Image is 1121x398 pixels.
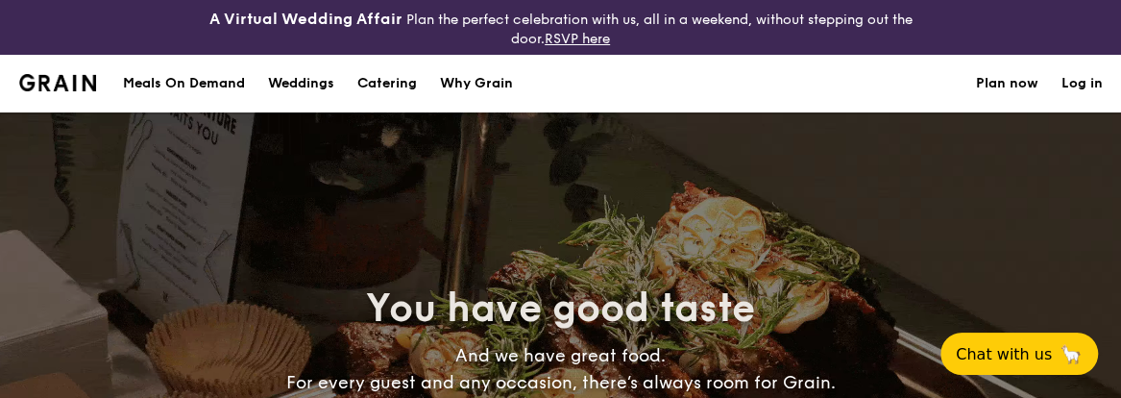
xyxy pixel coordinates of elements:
a: Meals On Demand [111,55,256,112]
div: Weddings [268,55,334,112]
button: Chat with us🦙 [940,333,1098,375]
a: Why Grain [428,55,524,112]
h1: Catering [357,55,417,112]
span: Chat with us [956,345,1052,363]
img: Grain [19,74,97,91]
a: Weddings [256,55,346,112]
a: Catering [346,55,428,112]
span: 🦙 [1060,343,1083,365]
h4: A Virtual Wedding Affair [209,8,402,31]
div: Plan the perfect celebration with us, all in a weekend, without stepping out the door. [187,8,935,47]
div: Meals On Demand [123,55,245,112]
span: You have good taste [366,286,755,332]
a: Log in [1061,55,1103,112]
a: Plan now [976,55,1038,112]
div: Why Grain [440,55,513,112]
a: RSVP here [545,31,610,47]
a: Logotype [19,74,97,91]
